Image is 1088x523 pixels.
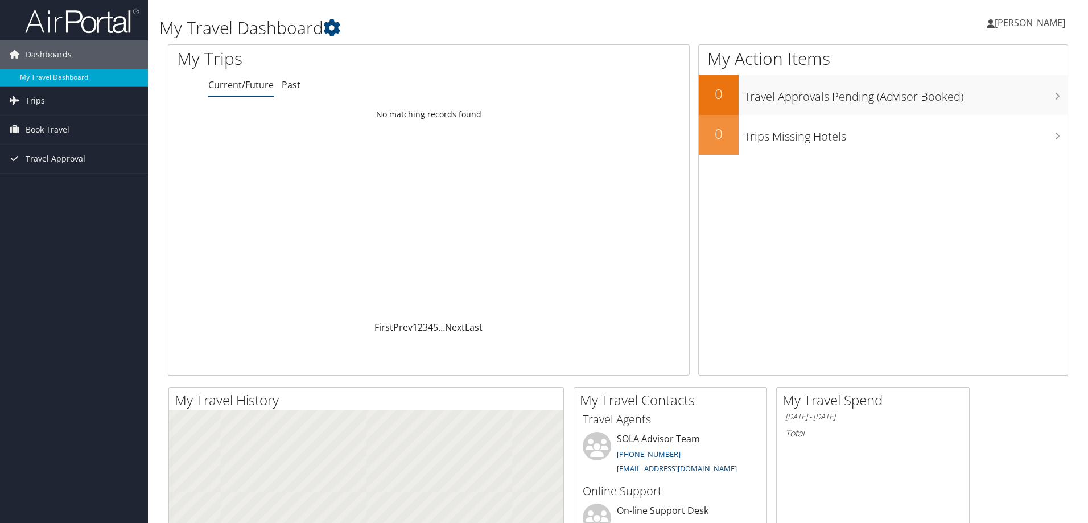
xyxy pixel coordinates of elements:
[782,390,969,410] h2: My Travel Spend
[699,47,1068,71] h1: My Action Items
[374,321,393,333] a: First
[208,79,274,91] a: Current/Future
[418,321,423,333] a: 2
[26,116,69,144] span: Book Travel
[423,321,428,333] a: 3
[785,411,961,422] h6: [DATE] - [DATE]
[580,390,766,410] h2: My Travel Contacts
[699,124,739,143] h2: 0
[159,16,771,40] h1: My Travel Dashboard
[413,321,418,333] a: 1
[175,390,563,410] h2: My Travel History
[438,321,445,333] span: …
[583,483,758,499] h3: Online Support
[428,321,433,333] a: 4
[26,145,85,173] span: Travel Approval
[445,321,465,333] a: Next
[699,75,1068,115] a: 0Travel Approvals Pending (Advisor Booked)
[699,84,739,104] h2: 0
[577,432,764,479] li: SOLA Advisor Team
[995,17,1065,29] span: [PERSON_NAME]
[25,7,139,34] img: airportal-logo.png
[744,83,1068,105] h3: Travel Approvals Pending (Advisor Booked)
[282,79,300,91] a: Past
[617,463,737,473] a: [EMAIL_ADDRESS][DOMAIN_NAME]
[177,47,464,71] h1: My Trips
[617,449,681,459] a: [PHONE_NUMBER]
[744,123,1068,145] h3: Trips Missing Hotels
[168,104,689,125] td: No matching records found
[699,115,1068,155] a: 0Trips Missing Hotels
[785,427,961,439] h6: Total
[987,6,1077,40] a: [PERSON_NAME]
[393,321,413,333] a: Prev
[26,87,45,115] span: Trips
[583,411,758,427] h3: Travel Agents
[465,321,483,333] a: Last
[433,321,438,333] a: 5
[26,40,72,69] span: Dashboards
